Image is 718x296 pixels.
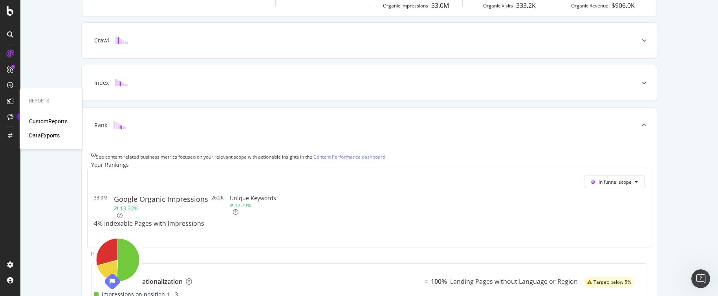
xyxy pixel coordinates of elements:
div: See content-related business metrics focused on your relevant scope with actionable insights in the [96,153,386,161]
div: info banner [91,153,647,161]
div: 13.32% [120,205,139,212]
button: Collapse window [236,3,251,18]
div: Crawl [94,37,109,44]
img: Equal [425,280,428,283]
button: go back [5,3,20,18]
div: Reports [29,98,73,104]
button: In funnel scope [584,175,645,188]
img: block-icon [114,121,126,129]
span: In funnel scope [599,179,632,185]
div: Your Rankings [91,161,129,169]
div: Rank [94,121,107,129]
a: CustomReports [29,117,68,125]
span: 😃 [13,241,20,248]
div: 4% Indexable Pages with Impressions [94,219,211,228]
div: Improve Rankings [91,250,647,257]
div: Close [251,3,265,17]
div: Organic Impressions [383,2,428,9]
div: Google Organic Impressions [114,194,208,205]
span: 😐 [7,241,13,248]
div: 26.2K [211,194,230,216]
span: neutral face reaction [7,241,13,248]
div: Index [94,79,109,87]
a: DataExports [29,132,60,139]
img: block-icon [115,79,128,86]
div: Tooltip anchor [16,113,24,120]
svg: A chart. [94,228,142,290]
div: 12.79% [235,202,251,209]
iframe: Intercom live chat [691,269,710,288]
div: 33.0M [431,1,449,10]
span: smiley reaction [13,241,20,248]
div: Unique Keywords [230,194,276,202]
div: 33.0M [94,194,114,219]
a: Content Performance dashboard. [313,153,386,161]
img: block-icon [115,37,128,44]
